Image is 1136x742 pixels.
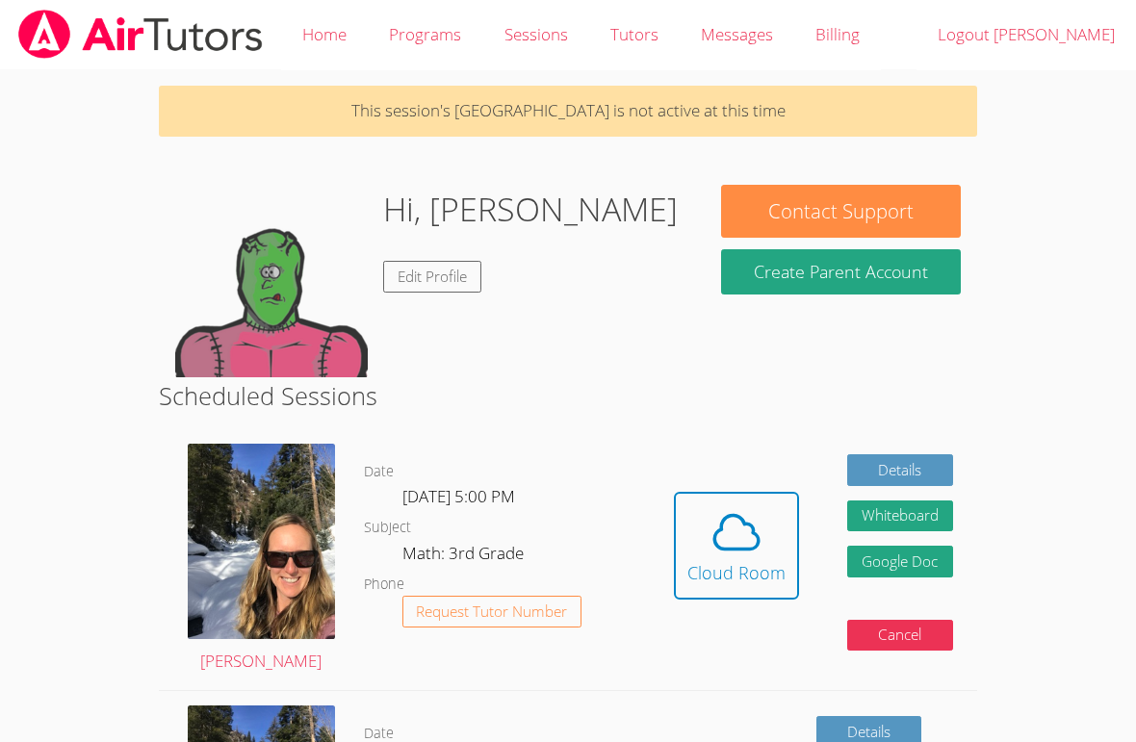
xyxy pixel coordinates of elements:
[159,377,977,414] h2: Scheduled Sessions
[687,559,786,586] div: Cloud Room
[188,444,334,676] a: [PERSON_NAME]
[188,444,334,639] img: avatar.png
[847,546,953,577] a: Google Doc
[383,261,481,293] a: Edit Profile
[402,540,528,573] dd: Math: 3rd Grade
[159,86,977,137] p: This session's [GEOGRAPHIC_DATA] is not active at this time
[847,500,953,532] button: Whiteboard
[674,492,799,600] button: Cloud Room
[721,185,961,238] button: Contact Support
[364,516,411,540] dt: Subject
[402,596,582,627] button: Request Tutor Number
[402,485,515,507] span: [DATE] 5:00 PM
[364,460,394,484] dt: Date
[416,604,567,619] span: Request Tutor Number
[701,23,773,45] span: Messages
[16,10,265,59] img: airtutors_banner-c4298cdbf04f3fff15de1276eac7730deb9818008684d7c2e4769d2f7ddbe033.png
[847,454,953,486] a: Details
[364,573,404,597] dt: Phone
[383,185,678,234] h1: Hi, [PERSON_NAME]
[175,185,368,377] img: default.png
[721,249,961,294] button: Create Parent Account
[847,620,953,652] button: Cancel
